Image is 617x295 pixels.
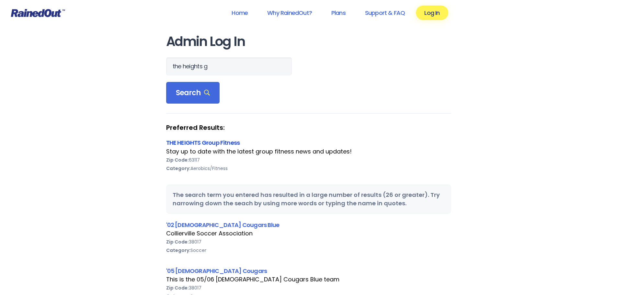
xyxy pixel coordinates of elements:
[176,88,210,97] span: Search
[166,246,451,255] div: Soccer
[166,267,451,275] div: '05 [DEMOGRAPHIC_DATA] Cougars
[166,165,190,172] b: Category:
[166,285,189,291] b: Zip Code:
[166,221,280,229] a: '02 [DEMOGRAPHIC_DATA] Cougars Blue
[166,284,451,292] div: 38017
[166,156,451,164] div: 63117
[416,6,448,20] a: Log In
[166,267,267,275] a: '05 [DEMOGRAPHIC_DATA] Cougars
[166,82,220,104] div: Search
[166,34,451,49] h1: Admin Log In
[166,138,451,147] div: THE HEIGHTS Group Fitness
[166,184,451,214] div: The search term you entered has resulted in a large number of results (26 or greater). Try narrow...
[166,239,189,245] b: Zip Code:
[166,139,240,147] a: THE HEIGHTS Group Fitness
[323,6,354,20] a: Plans
[166,147,451,156] div: Stay up to date with the latest group fitness news and updates!
[166,221,451,229] div: '02 [DEMOGRAPHIC_DATA] Cougars Blue
[166,157,189,163] b: Zip Code:
[166,229,451,238] div: Collierville Soccer Association
[166,247,190,254] b: Category:
[166,164,451,173] div: Aerobics/Fitness
[166,238,451,246] div: 38017
[259,6,320,20] a: Why RainedOut?
[166,275,451,284] div: This is the 05/06 [DEMOGRAPHIC_DATA] Cougars Blue team
[357,6,413,20] a: Support & FAQ
[166,57,292,75] input: Search Orgs…
[223,6,256,20] a: Home
[166,123,451,132] strong: Preferred Results:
